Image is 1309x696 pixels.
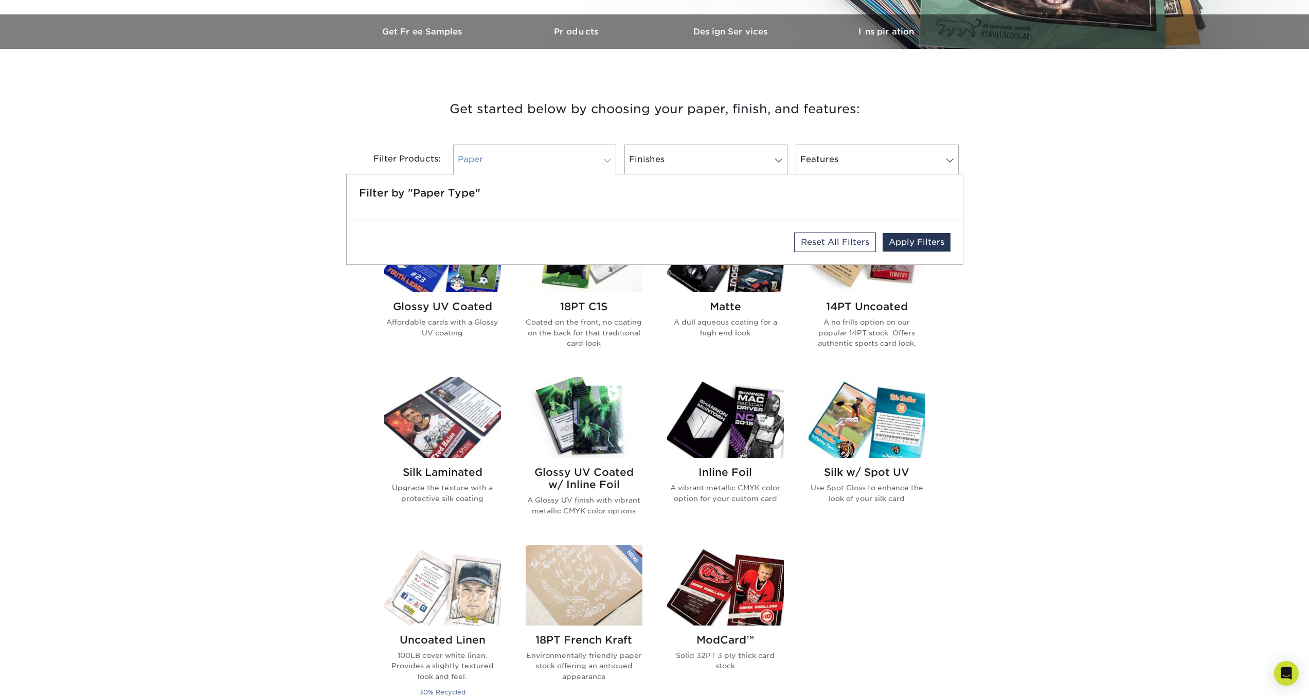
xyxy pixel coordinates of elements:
h3: Get Free Samples [346,27,500,37]
h3: Get started below by choosing your paper, finish, and features: [354,86,956,132]
img: Silk Laminated Trading Cards [384,377,501,458]
img: Inline Foil Trading Cards [667,377,784,458]
h3: Design Services [655,27,809,37]
a: Glossy UV Coated Trading Cards Glossy UV Coated Affordable cards with a Glossy UV coating [384,211,501,365]
p: A no frills option on our popular 14PT stock. Offers authentic sports card look. [809,317,925,348]
p: A dull aqueous coating for a high end look [667,317,784,338]
a: Silk w/ Spot UV Trading Cards Silk w/ Spot UV Use Spot Gloss to enhance the look of your silk card [809,377,925,532]
a: Apply Filters [883,233,951,252]
a: Inspiration [809,14,963,49]
a: Design Services [655,14,809,49]
a: Finishes [624,145,787,174]
h2: Silk w/ Spot UV [809,466,925,478]
p: Affordable cards with a Glossy UV coating [384,317,501,338]
a: Get Free Samples [346,14,500,49]
h2: ModCard™ [667,634,784,646]
a: 18PT C1S Trading Cards 18PT C1S Coated on the front, no coating on the back for that traditional ... [526,211,642,365]
h2: Glossy UV Coated [384,300,501,313]
p: Coated on the front, no coating on the back for that traditional card look [526,317,642,348]
a: Products [500,14,655,49]
p: Environmentally friendly paper stock offering an antiqued appearance [526,650,642,682]
h2: Inline Foil [667,466,784,478]
h2: Glossy UV Coated w/ Inline Foil [526,466,642,491]
a: Paper [453,145,616,174]
img: Silk w/ Spot UV Trading Cards [809,377,925,458]
h3: Products [500,27,655,37]
a: Features [796,145,959,174]
h2: 18PT C1S [526,300,642,313]
img: New Product [617,545,642,576]
iframe: Google Customer Reviews [3,665,87,692]
small: 30% Recycled [419,688,465,696]
p: Upgrade the texture with a protective silk coating [384,483,501,504]
a: 14PT Uncoated Trading Cards 14PT Uncoated A no frills option on our popular 14PT stock. Offers au... [809,211,925,365]
h3: Inspiration [809,27,963,37]
p: A vibrant metallic CMYK color option for your custom card [667,483,784,504]
img: Glossy UV Coated w/ Inline Foil Trading Cards [526,377,642,458]
img: Uncoated Linen Trading Cards [384,545,501,626]
a: Reset All Filters [794,233,876,252]
h2: Matte [667,300,784,313]
div: Filter Products: [346,145,449,174]
h2: Silk Laminated [384,466,501,478]
h2: 18PT French Kraft [526,634,642,646]
h5: Filter by "Paper Type" [359,187,951,199]
div: Open Intercom Messenger [1274,661,1299,686]
p: A Glossy UV finish with vibrant metallic CMYK color options [526,495,642,516]
a: Glossy UV Coated w/ Inline Foil Trading Cards Glossy UV Coated w/ Inline Foil A Glossy UV finish ... [526,377,642,532]
h2: Uncoated Linen [384,634,501,646]
a: Matte Trading Cards Matte A dull aqueous coating for a high end look [667,211,784,365]
p: Solid 32PT 3 ply thick card stock [667,650,784,671]
p: Use Spot Gloss to enhance the look of your silk card [809,483,925,504]
img: ModCard™ Trading Cards [667,545,784,626]
p: 100LB cover white linen. Provides a slightly textured look and feel. [384,650,501,682]
img: 18PT French Kraft Trading Cards [526,545,642,626]
a: Inline Foil Trading Cards Inline Foil A vibrant metallic CMYK color option for your custom card [667,377,784,532]
h2: 14PT Uncoated [809,300,925,313]
a: Silk Laminated Trading Cards Silk Laminated Upgrade the texture with a protective silk coating [384,377,501,532]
